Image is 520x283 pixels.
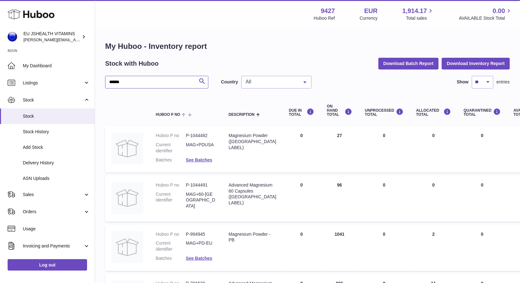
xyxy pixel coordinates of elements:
[320,126,358,173] td: 27
[23,144,90,150] span: Add Stock
[23,113,90,119] span: Stock
[416,108,451,117] div: ALLOCATED Total
[282,225,320,271] td: 0
[186,231,216,237] dd: P-994945
[358,225,410,271] td: 0
[156,157,186,163] dt: Batches
[111,182,143,214] img: product image
[457,79,469,85] label: Show
[229,182,276,206] div: Advanced Magnesium 60 Capsules ([GEOGRAPHIC_DATA] LABEL)
[23,226,90,232] span: Usage
[23,192,83,198] span: Sales
[23,175,90,181] span: ASN Uploads
[481,182,484,188] span: 0
[229,133,276,151] div: Magnesium Powder ([GEOGRAPHIC_DATA] LABEL)
[464,108,501,117] div: QUARANTINED Total
[8,259,87,271] a: Log out
[481,133,484,138] span: 0
[244,79,299,85] span: All
[186,157,212,162] a: See Batches
[378,58,439,69] button: Download Batch Report
[111,231,143,263] img: product image
[229,231,276,243] div: Magnesium Powder - PB
[410,225,457,271] td: 2
[156,113,180,117] span: Huboo P no
[23,37,127,42] span: [PERSON_NAME][EMAIL_ADDRESS][DOMAIN_NAME]
[364,7,377,15] strong: EUR
[497,79,510,85] span: entries
[410,126,457,173] td: 0
[23,31,80,43] div: EU JSHEALTH VITAMINS
[481,232,484,237] span: 0
[156,255,186,261] dt: Batches
[156,182,186,188] dt: Huboo P no
[459,15,512,21] span: AVAILABLE Stock Total
[289,108,314,117] div: DUE IN TOTAL
[156,191,186,209] dt: Current identifier
[105,41,510,51] h1: My Huboo - Inventory report
[23,160,90,166] span: Delivery History
[360,15,378,21] div: Currency
[358,126,410,173] td: 0
[358,176,410,222] td: 0
[221,79,238,85] label: Country
[493,7,505,15] span: 0.00
[156,240,186,252] dt: Current identifier
[320,225,358,271] td: 1041
[365,108,403,117] div: UNPROCESSED Total
[229,113,255,117] span: Description
[314,15,335,21] div: Huboo Ref
[156,231,186,237] dt: Huboo P no
[186,142,216,154] dd: MAG+PDUSA
[186,240,216,252] dd: MAG+PD-EU
[410,176,457,222] td: 0
[23,129,90,135] span: Stock History
[8,32,17,42] img: laura@jessicasepel.com
[321,7,335,15] strong: 9427
[23,209,83,215] span: Orders
[403,7,427,15] span: 1,914.17
[442,58,510,69] button: Download Inventory Report
[320,176,358,222] td: 96
[23,243,83,249] span: Invoicing and Payments
[105,59,159,68] h2: Stock with Huboo
[23,63,90,69] span: My Dashboard
[156,133,186,139] dt: Huboo P no
[186,256,212,261] a: See Batches
[186,182,216,188] dd: P-1044491
[156,142,186,154] dt: Current identifier
[406,15,434,21] span: Total sales
[282,126,320,173] td: 0
[186,191,216,209] dd: MAG+60-[GEOGRAPHIC_DATA]
[23,80,83,86] span: Listings
[23,97,83,103] span: Stock
[186,133,216,139] dd: P-1044492
[403,7,434,21] a: 1,914.17 Total sales
[327,104,352,117] div: ON HAND Total
[282,176,320,222] td: 0
[111,133,143,164] img: product image
[459,7,512,21] a: 0.00 AVAILABLE Stock Total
